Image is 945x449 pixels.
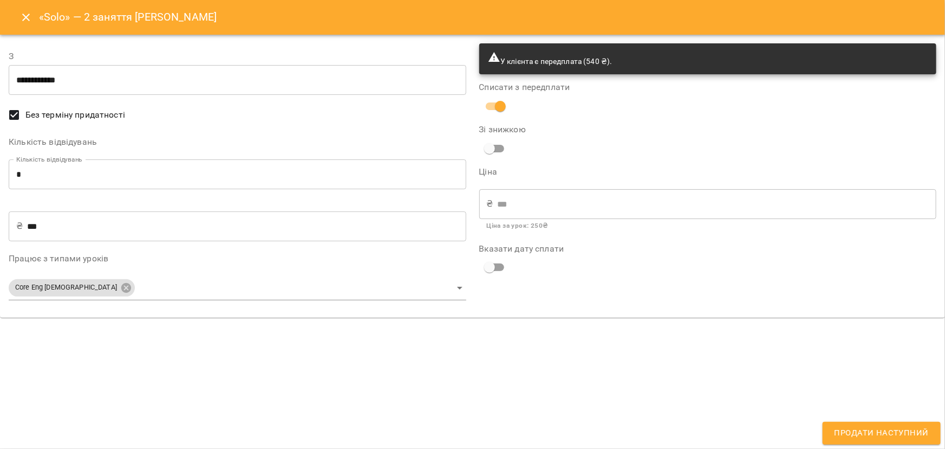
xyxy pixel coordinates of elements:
[9,276,466,300] div: Core Eng [DEMOGRAPHIC_DATA]
[9,279,135,297] div: Core Eng [DEMOGRAPHIC_DATA]
[487,222,548,229] b: Ціна за урок : 250 ₴
[479,83,937,92] label: Списати з передплати
[9,138,466,146] label: Кількість відвідувань
[9,283,123,293] span: Core Eng [DEMOGRAPHIC_DATA]
[39,9,217,25] h6: «Solo» — 2 заняття [PERSON_NAME]
[479,125,631,134] label: Зі знижкою
[9,254,466,263] label: Працює з типами уроків
[479,168,937,176] label: Ціна
[823,422,941,445] button: Продати наступний
[13,4,39,30] button: Close
[487,197,493,210] p: ₴
[9,52,466,61] label: З
[25,108,125,121] span: Без терміну придатності
[835,426,929,440] span: Продати наступний
[488,57,612,66] span: У клієнта є передплата (540 ₴).
[16,220,23,233] p: ₴
[479,245,937,253] label: Вказати дату сплати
